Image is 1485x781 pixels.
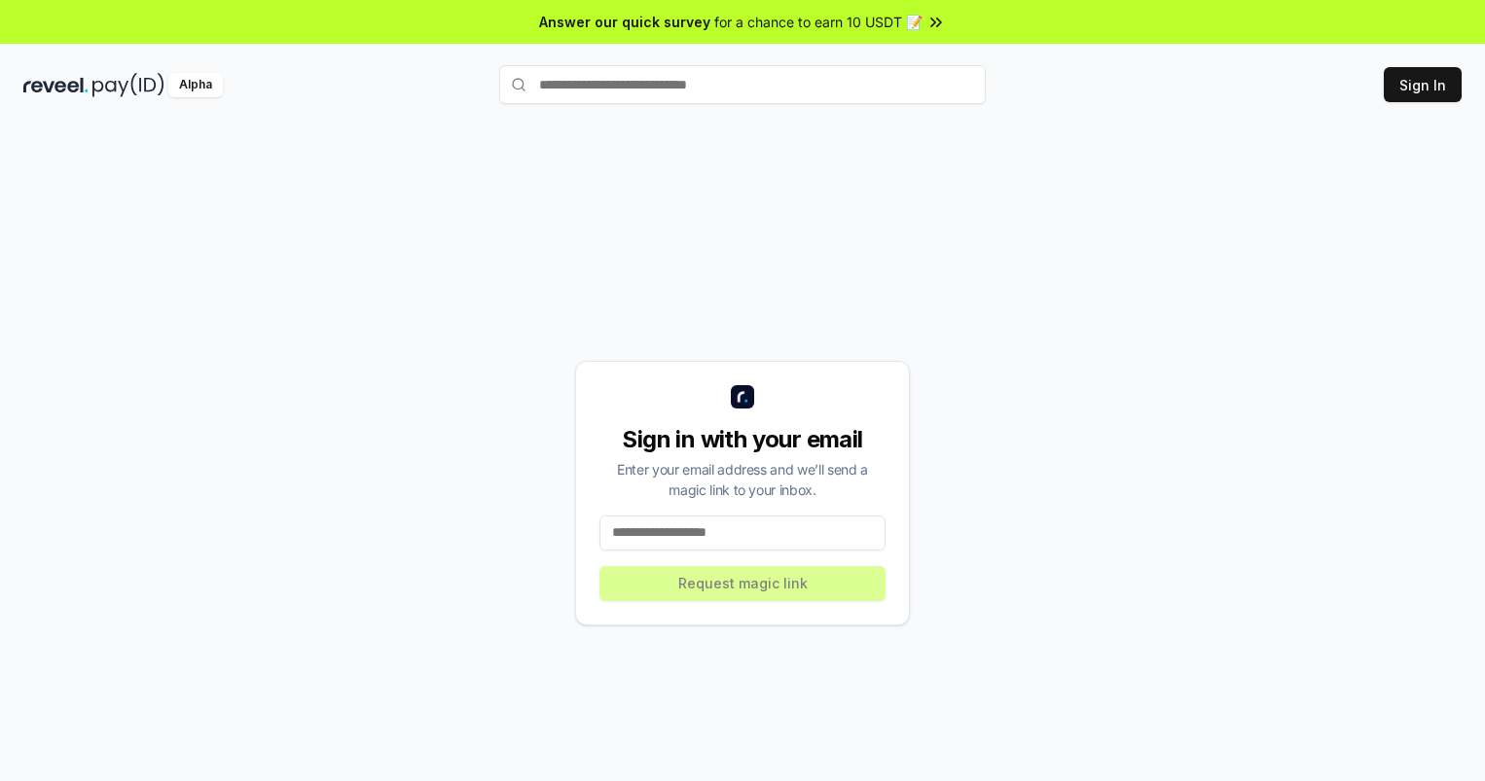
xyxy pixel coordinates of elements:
img: pay_id [92,73,164,97]
img: reveel_dark [23,73,89,97]
div: Alpha [168,73,223,97]
span: Answer our quick survey [539,12,710,32]
span: for a chance to earn 10 USDT 📝 [714,12,923,32]
button: Sign In [1384,67,1462,102]
div: Sign in with your email [599,424,886,455]
img: logo_small [731,385,754,408]
div: Enter your email address and we’ll send a magic link to your inbox. [599,459,886,500]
